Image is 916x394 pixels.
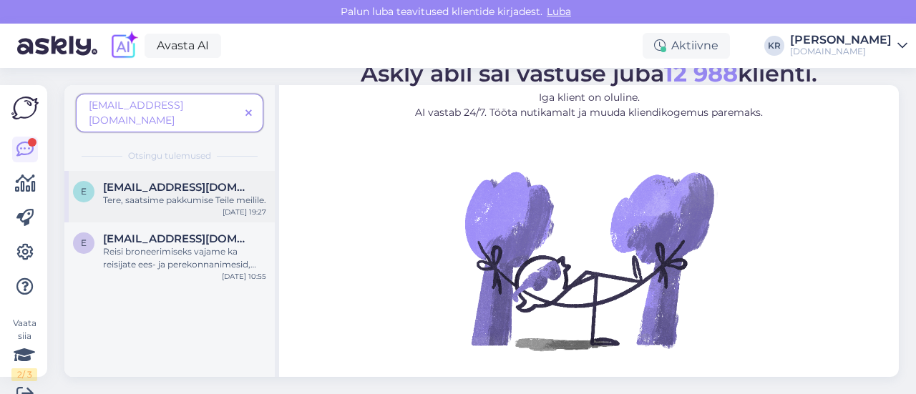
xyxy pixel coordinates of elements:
[81,186,87,197] span: e
[361,59,817,87] span: Askly abil sai vastuse juba klienti.
[145,34,221,58] a: Avasta AI
[81,237,87,248] span: e
[223,207,266,217] div: [DATE] 19:27
[89,99,183,127] span: [EMAIL_ADDRESS][DOMAIN_NAME]
[790,34,892,46] div: [PERSON_NAME]
[790,46,892,57] div: [DOMAIN_NAME]
[128,149,211,162] span: Otsingu tulemused
[103,245,266,271] div: Reisi broneerimiseks vajame ka reisijate ees- ja perekonnanimesid, sünniaegu ning ühe kontaktisik...
[764,36,784,56] div: KR
[790,34,907,57] a: [PERSON_NAME][DOMAIN_NAME]
[109,31,139,61] img: explore-ai
[222,271,266,282] div: [DATE] 10:55
[361,90,817,120] p: Iga klient on oluline. AI vastab 24/7. Tööta nutikamalt ja muuda kliendikogemus paremaks.
[11,368,37,381] div: 2 / 3
[664,59,738,87] b: 12 988
[103,194,266,207] div: Tere, saatsime pakkumise Teile meilile.
[460,132,718,389] img: No Chat active
[103,232,252,245] span: eve.lehismets@mail.ee
[11,317,37,381] div: Vaata siia
[103,181,252,194] span: eve.lehismets@mail.ee
[11,97,39,119] img: Askly Logo
[643,33,730,59] div: Aktiivne
[542,5,575,18] span: Luba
